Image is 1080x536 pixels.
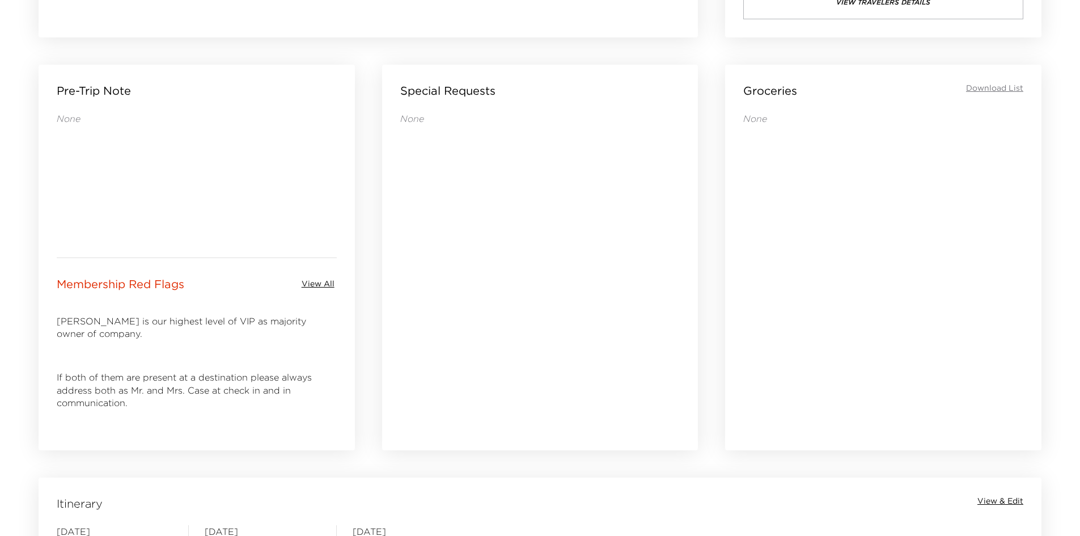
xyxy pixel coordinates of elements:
span: View All [302,278,334,290]
p: Special Requests [400,83,495,99]
p: Groceries [743,83,797,99]
button: View & Edit [977,496,1023,507]
span: Itinerary [57,496,103,512]
p: None [743,112,1023,125]
p: Pre-Trip Note [57,83,131,99]
p: Membership Red Flags [57,276,184,292]
p: None [400,112,680,125]
p: If both of them are present at a destination please always address both as Mr. and Mrs. Case at c... [57,371,337,409]
p: [PERSON_NAME] is our highest level of VIP as majority owner of company. [57,315,337,340]
button: View All [299,276,337,292]
p: None [57,112,337,125]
